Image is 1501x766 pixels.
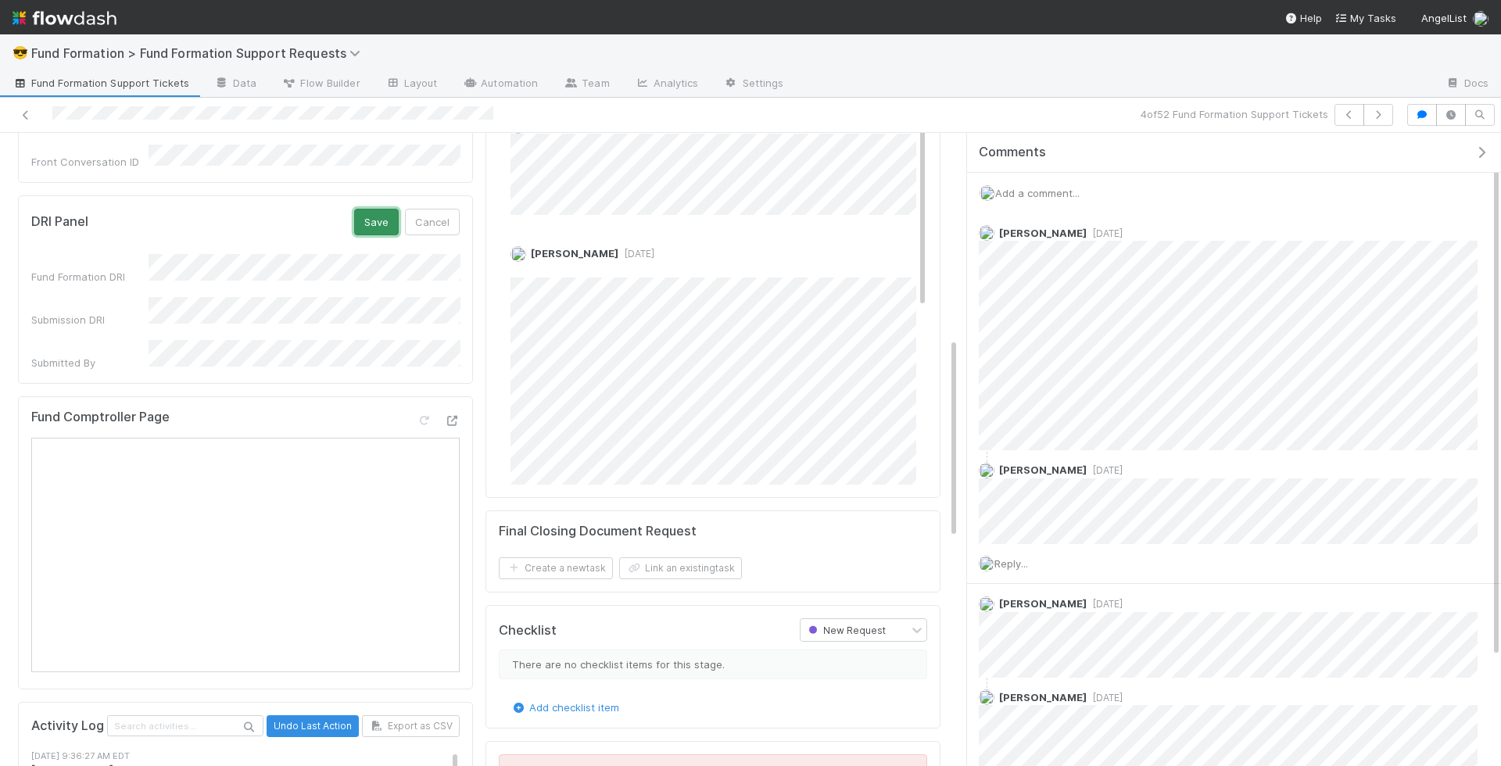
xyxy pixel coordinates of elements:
[999,227,1087,239] span: [PERSON_NAME]
[31,45,368,61] span: Fund Formation > Fund Formation Support Requests
[13,5,116,31] img: logo-inverted-e16ddd16eac7371096b0.svg
[267,715,359,737] button: Undo Last Action
[999,691,1087,703] span: [PERSON_NAME]
[269,72,372,97] a: Flow Builder
[1141,106,1328,122] span: 4 of 52 Fund Formation Support Tickets
[510,246,526,262] img: avatar_892eb56c-5b5a-46db-bf0b-2a9023d0e8f8.png
[31,214,88,230] h5: DRI Panel
[1334,12,1396,24] span: My Tasks
[31,750,460,763] div: [DATE] 9:36:27 AM EDT
[979,689,994,705] img: avatar_e0ab5a02-4425-4644-8eca-231d5bcccdf4.png
[619,557,742,579] button: Link an existingtask
[31,355,149,370] div: Submitted By
[362,715,460,737] button: Export as CSV
[31,312,149,328] div: Submission DRI
[805,625,886,636] span: New Request
[1421,12,1467,24] span: AngelList
[499,557,613,579] button: Create a newtask
[499,623,557,639] h5: Checklist
[499,650,927,679] div: There are no checklist items for this stage.
[31,410,170,425] h5: Fund Comptroller Page
[980,185,995,201] img: avatar_892eb56c-5b5a-46db-bf0b-2a9023d0e8f8.png
[202,72,269,97] a: Data
[622,72,711,97] a: Analytics
[373,72,450,97] a: Layout
[354,209,399,235] button: Save
[531,247,618,260] span: [PERSON_NAME]
[1284,10,1322,26] div: Help
[999,464,1087,476] span: [PERSON_NAME]
[618,248,654,260] span: [DATE]
[979,596,994,612] img: avatar_892eb56c-5b5a-46db-bf0b-2a9023d0e8f8.png
[510,701,619,714] a: Add checklist item
[1433,72,1501,97] a: Docs
[1087,227,1123,239] span: [DATE]
[979,225,994,241] img: avatar_892eb56c-5b5a-46db-bf0b-2a9023d0e8f8.png
[995,187,1080,199] span: Add a comment...
[1473,11,1488,27] img: avatar_892eb56c-5b5a-46db-bf0b-2a9023d0e8f8.png
[31,154,149,170] div: Front Conversation ID
[999,597,1087,610] span: [PERSON_NAME]
[13,75,189,91] span: Fund Formation Support Tickets
[281,75,360,91] span: Flow Builder
[550,72,622,97] a: Team
[31,269,149,285] div: Fund Formation DRI
[450,72,550,97] a: Automation
[13,46,28,59] span: 😎
[405,209,460,235] button: Cancel
[1087,464,1123,476] span: [DATE]
[711,72,797,97] a: Settings
[994,557,1028,570] span: Reply...
[107,715,263,736] input: Search activities...
[1334,10,1396,26] a: My Tasks
[499,524,697,539] h5: Final Closing Document Request
[1087,692,1123,703] span: [DATE]
[979,463,994,478] img: avatar_e0ab5a02-4425-4644-8eca-231d5bcccdf4.png
[979,145,1046,160] span: Comments
[1087,598,1123,610] span: [DATE]
[31,718,104,734] h5: Activity Log
[979,556,994,571] img: avatar_892eb56c-5b5a-46db-bf0b-2a9023d0e8f8.png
